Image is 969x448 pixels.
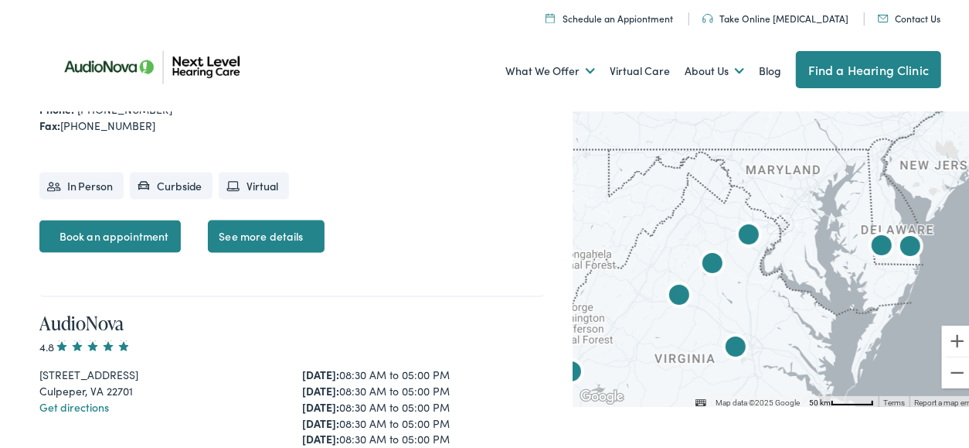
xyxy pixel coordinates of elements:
a: Book an appointment [39,218,182,251]
button: Keyboard shortcuts [695,395,706,406]
div: AudioNova [730,216,767,253]
button: Map Scale: 50 km per 52 pixels [804,394,879,405]
div: AudioNova [694,245,731,282]
a: AudioNova [39,308,124,333]
strong: [DATE]: [302,397,339,412]
a: Find a Hearing Clinic [796,49,941,86]
div: AudioNova [892,227,929,265]
img: Google [576,385,627,405]
div: AudioNova [717,328,754,365]
img: Calendar icon representing the ability to schedule a hearing test or hearing aid appointment at N... [546,11,555,21]
a: What We Offer [505,40,595,97]
a: See more details [208,218,324,251]
a: Get directions [39,397,109,412]
span: 4.8 [39,337,131,352]
a: Contact Us [878,9,940,22]
strong: [DATE]: [302,413,339,429]
strong: [DATE]: [302,381,339,396]
span: Map data ©2025 Google [716,396,800,405]
div: Culpeper, VA 22701 [39,381,282,397]
li: In Person [39,170,124,197]
img: An icon symbolizing headphones, colored in teal, suggests audio-related services or features. [702,12,713,21]
strong: [DATE]: [302,364,339,380]
div: [STREET_ADDRESS] [39,364,282,381]
a: Schedule an Appiontment [546,9,673,22]
img: An icon representing mail communication is presented in a unique teal color. [878,12,889,20]
div: AudioNova [863,227,900,264]
div: AudioNova [661,276,698,313]
strong: Fax: [39,115,60,131]
strong: [DATE]: [302,429,339,445]
span: 50 km [809,396,831,405]
li: Virtual [219,170,289,197]
a: Virtual Care [610,40,670,97]
a: Take Online [MEDICAL_DATA] [702,9,848,22]
a: About Us [685,40,744,97]
a: Open this area in Google Maps (opens a new window) [576,385,627,405]
a: Terms (opens in new tab) [883,396,905,405]
li: Curbside [130,170,213,197]
div: [PHONE_NUMBER] [39,115,545,132]
a: Blog [759,40,781,97]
